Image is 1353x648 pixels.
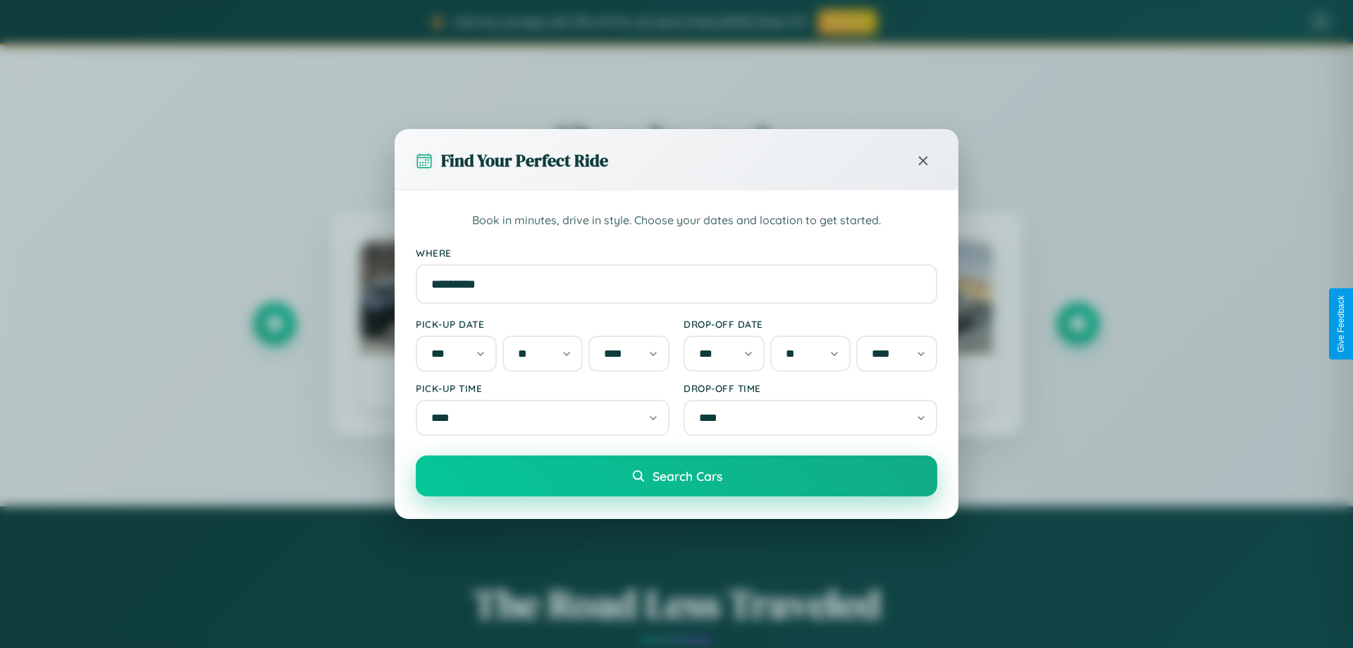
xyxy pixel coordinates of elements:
label: Where [416,247,937,259]
h3: Find Your Perfect Ride [441,149,608,172]
span: Search Cars [653,468,722,484]
label: Drop-off Time [684,382,937,394]
label: Drop-off Date [684,318,937,330]
button: Search Cars [416,456,937,496]
label: Pick-up Time [416,382,669,394]
label: Pick-up Date [416,318,669,330]
p: Book in minutes, drive in style. Choose your dates and location to get started. [416,212,937,230]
